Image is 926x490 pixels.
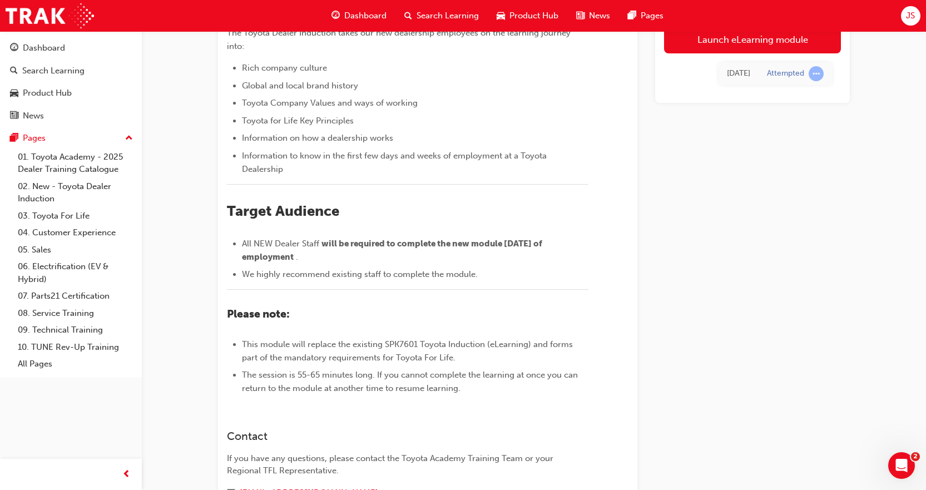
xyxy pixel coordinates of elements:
div: Search Learning [22,65,85,77]
div: Attempted [767,68,804,79]
a: News [4,106,137,126]
button: DashboardSearch LearningProduct HubNews [4,36,137,128]
span: news-icon [576,9,585,23]
a: Product Hub [4,83,137,103]
span: Toyota for Life Key Principles [242,116,354,126]
button: Pages [4,128,137,149]
div: Pages [23,132,46,145]
span: pages-icon [10,133,18,143]
span: news-icon [10,111,18,121]
span: News [589,9,610,22]
div: News [23,110,44,122]
span: car-icon [10,88,18,98]
img: Trak [6,3,94,28]
span: 2 [911,452,920,461]
span: Search Learning [417,9,479,22]
a: Launch eLearning module [664,26,841,53]
span: Please note: [227,308,290,320]
a: 05. Sales [13,241,137,259]
span: Dashboard [344,9,387,22]
a: search-iconSearch Learning [395,4,488,27]
span: Target Audience [227,202,339,220]
span: Product Hub [509,9,558,22]
span: search-icon [10,66,18,76]
span: prev-icon [122,468,131,482]
a: 07. Parts21 Certification [13,288,137,305]
span: Information on how a dealership works [242,133,393,143]
a: news-iconNews [567,4,619,27]
iframe: Intercom live chat [888,452,915,479]
span: This module will replace the existing SPK7601 Toyota Induction (eLearning) and forms part of the ... [242,339,575,363]
span: JS [906,9,915,22]
div: Product Hub [23,87,72,100]
a: car-iconProduct Hub [488,4,567,27]
a: Search Learning [4,61,137,81]
span: up-icon [125,131,133,146]
a: guage-iconDashboard [323,4,395,27]
a: 09. Technical Training [13,321,137,339]
span: will be required to complete the new module [DATE] of employment [242,239,544,262]
div: If you have any questions, please contact the Toyota Academy Training Team or your Regional TFL R... [227,452,588,477]
span: All NEW Dealer Staff [242,239,319,249]
span: pages-icon [628,9,636,23]
span: Rich company culture [242,63,327,73]
h3: Contact [227,430,588,443]
span: We highly recommend existing staff to complete the module. [242,269,478,279]
a: Dashboard [4,38,137,58]
span: car-icon [497,9,505,23]
a: 08. Service Training [13,305,137,322]
a: 03. Toyota For Life [13,207,137,225]
a: 06. Electrification (EV & Hybrid) [13,258,137,288]
a: 04. Customer Experience [13,224,137,241]
span: guage-icon [331,9,340,23]
span: The session is 55-65 minutes long. If you cannot complete the learning at once you can return to ... [242,370,580,393]
span: guage-icon [10,43,18,53]
div: Dashboard [23,42,65,55]
span: . [296,252,298,262]
span: learningRecordVerb_ATTEMPT-icon [809,66,824,81]
span: Global and local brand history [242,81,358,91]
a: All Pages [13,355,137,373]
a: 01. Toyota Academy - 2025 Dealer Training Catalogue [13,149,137,178]
span: Toyota Company Values and ways of working [242,98,418,108]
span: Pages [641,9,663,22]
a: 02. New - Toyota Dealer Induction [13,178,137,207]
a: pages-iconPages [619,4,672,27]
span: Information to know in the first few days and weeks of employment at a Toyota Dealership [242,151,549,174]
a: 10. TUNE Rev-Up Training [13,339,137,356]
button: JS [901,6,920,26]
span: search-icon [404,9,412,23]
div: Thu Aug 07 2025 08:23:57 GMT+1000 (Australian Eastern Standard Time) [727,67,750,80]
